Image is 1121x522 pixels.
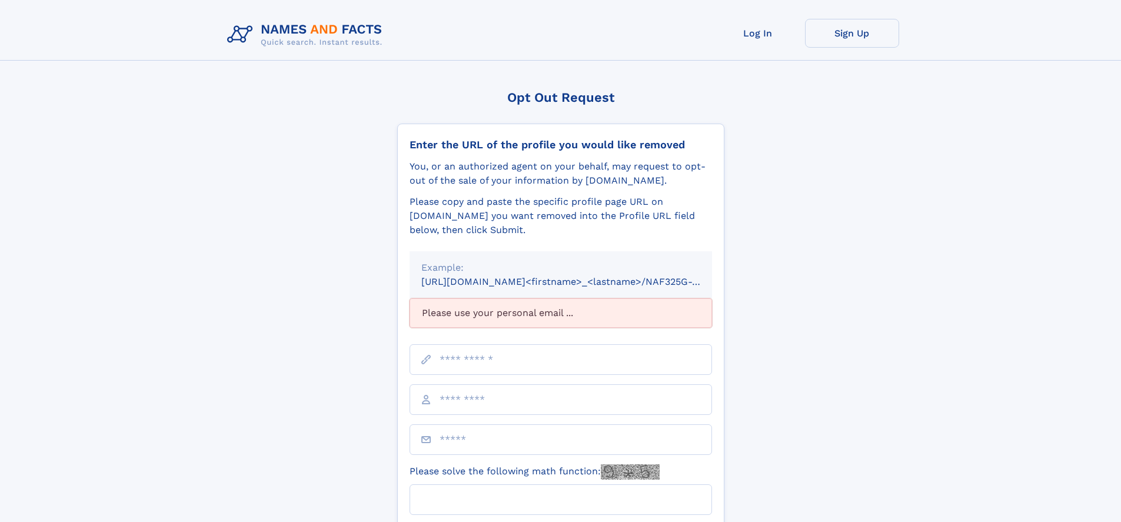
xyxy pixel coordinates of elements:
a: Sign Up [805,19,899,48]
a: Log In [711,19,805,48]
div: You, or an authorized agent on your behalf, may request to opt-out of the sale of your informatio... [410,159,712,188]
label: Please solve the following math function: [410,464,660,480]
div: Example: [421,261,700,275]
div: Opt Out Request [397,90,724,105]
div: Please copy and paste the specific profile page URL on [DOMAIN_NAME] you want removed into the Pr... [410,195,712,237]
div: Please use your personal email ... [410,298,712,328]
small: [URL][DOMAIN_NAME]<firstname>_<lastname>/NAF325G-xxxxxxxx [421,276,734,287]
div: Enter the URL of the profile you would like removed [410,138,712,151]
img: Logo Names and Facts [222,19,392,51]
